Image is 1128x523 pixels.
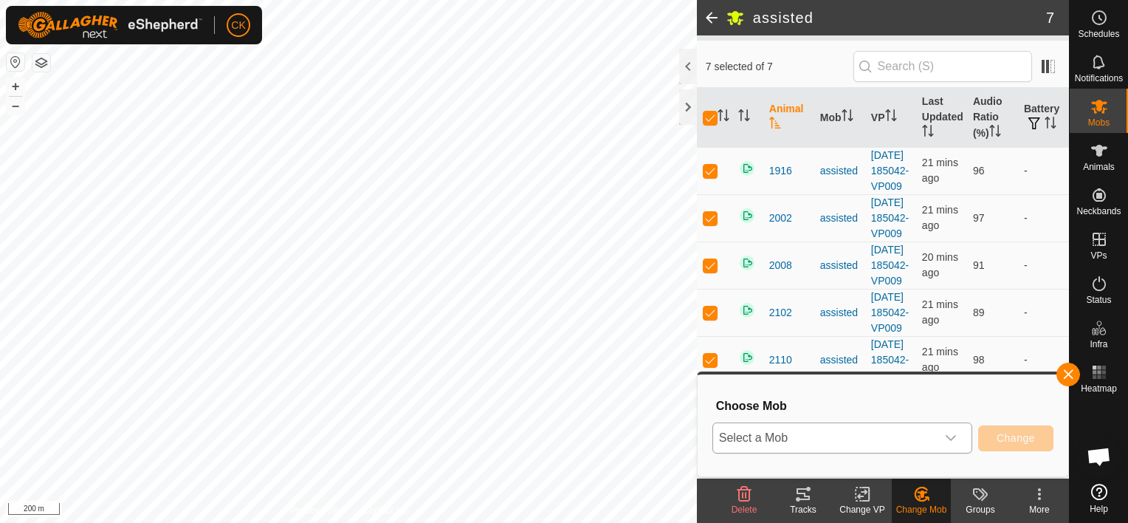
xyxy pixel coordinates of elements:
[738,112,750,123] p-sorticon: Activate to sort
[951,503,1010,516] div: Groups
[973,212,985,224] span: 97
[713,423,936,453] span: Select a Mob
[1078,30,1119,38] span: Schedules
[769,305,792,321] span: 2102
[1046,7,1054,29] span: 7
[1090,340,1107,349] span: Infra
[7,97,24,114] button: –
[820,163,859,179] div: assisted
[738,207,756,225] img: returning on
[1086,295,1111,304] span: Status
[769,211,792,226] span: 2002
[774,503,833,516] div: Tracks
[842,112,853,123] p-sorticon: Activate to sort
[973,259,985,271] span: 91
[989,127,1001,139] p-sorticon: Activate to sort
[1018,242,1069,289] td: -
[1018,88,1069,148] th: Battery
[7,53,24,71] button: Reset Map
[973,307,985,318] span: 89
[814,88,865,148] th: Mob
[871,149,909,192] a: [DATE] 185042-VP009
[1070,478,1128,519] a: Help
[922,127,934,139] p-sorticon: Activate to sort
[936,423,966,453] div: dropdown trigger
[18,12,202,38] img: Gallagher Logo
[978,425,1053,451] button: Change
[769,352,792,368] span: 2110
[1090,505,1108,513] span: Help
[763,88,814,148] th: Animal
[892,503,951,516] div: Change Mob
[1077,434,1121,479] div: Open chat
[1083,163,1115,171] span: Animals
[997,432,1035,444] span: Change
[922,157,958,184] span: 13 Oct 2025, 7:23 pm
[820,352,859,368] div: assisted
[1088,118,1110,127] span: Mobs
[732,505,757,515] span: Delete
[922,251,958,278] span: 13 Oct 2025, 7:23 pm
[7,78,24,95] button: +
[32,54,50,72] button: Map Layers
[769,119,781,131] p-sorticon: Activate to sort
[1010,503,1069,516] div: More
[885,112,897,123] p-sorticon: Activate to sort
[922,204,958,231] span: 13 Oct 2025, 7:23 pm
[1076,207,1121,216] span: Neckbands
[769,258,792,273] span: 2008
[738,301,756,319] img: returning on
[865,88,916,148] th: VP
[363,504,407,517] a: Contact Us
[871,291,909,334] a: [DATE] 185042-VP009
[871,244,909,287] a: [DATE] 185042-VP009
[718,112,729,123] p-sorticon: Activate to sort
[769,163,792,179] span: 1916
[1090,251,1107,260] span: VPs
[706,59,853,75] span: 7 selected of 7
[833,503,892,516] div: Change VP
[290,504,345,517] a: Privacy Policy
[973,354,985,366] span: 98
[753,9,1046,27] h2: assisted
[738,254,756,272] img: returning on
[1075,74,1123,83] span: Notifications
[716,399,1053,413] h3: Choose Mob
[973,165,985,177] span: 96
[922,298,958,326] span: 13 Oct 2025, 7:23 pm
[1081,384,1117,393] span: Heatmap
[967,88,1018,148] th: Audio Ratio (%)
[1018,336,1069,383] td: -
[738,349,756,366] img: returning on
[871,196,909,239] a: [DATE] 185042-VP009
[1018,147,1069,194] td: -
[853,51,1032,82] input: Search (S)
[738,160,756,177] img: returning on
[871,338,909,381] a: [DATE] 185042-VP009
[820,211,859,226] div: assisted
[1045,119,1056,131] p-sorticon: Activate to sort
[820,305,859,321] div: assisted
[820,258,859,273] div: assisted
[1018,289,1069,336] td: -
[231,18,245,33] span: CK
[916,88,967,148] th: Last Updated
[922,346,958,373] span: 13 Oct 2025, 7:23 pm
[1018,194,1069,242] td: -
